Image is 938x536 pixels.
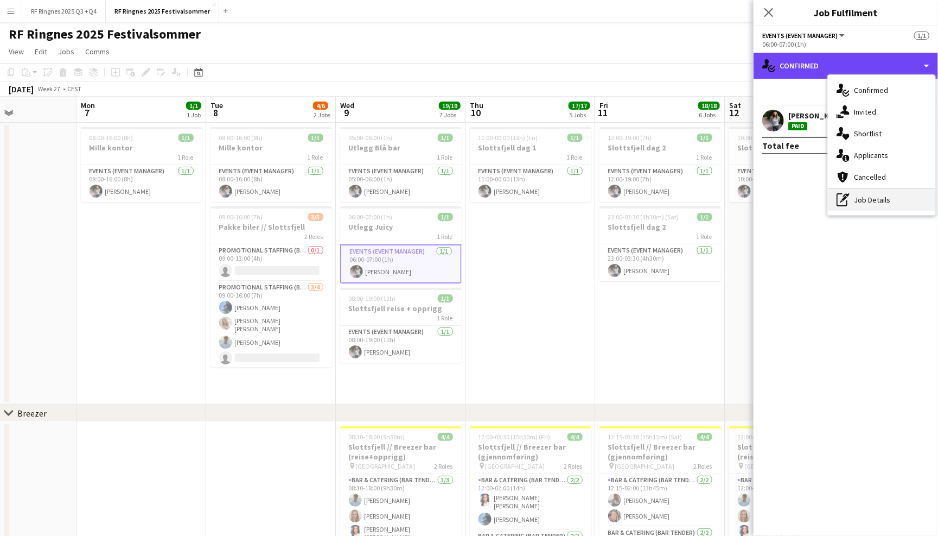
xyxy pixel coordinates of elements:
[762,140,799,151] div: Total fee
[697,232,712,241] span: 1 Role
[178,153,194,161] span: 1 Role
[439,102,461,110] span: 19/19
[313,102,328,110] span: 4/6
[608,134,652,142] span: 12:00-19:00 (7h)
[340,304,462,313] h3: Slottsfjell reise + opprigg
[17,408,47,419] div: Breezer
[340,143,462,153] h3: Utlegg Blå bar
[340,288,462,363] app-job-card: 08:00-19:00 (11h)1/1Slottsfjell reise + opprigg1 RoleEvents (Event Manager)1/108:00-19:00 (11h)[P...
[437,314,453,322] span: 1 Role
[699,111,719,119] div: 6 Jobs
[438,433,453,441] span: 4/4
[470,143,591,153] h3: Slottsfjell dag 1
[697,213,712,221] span: 1/1
[36,85,63,93] span: Week 27
[762,31,846,40] button: Events (Event Manager)
[81,143,202,153] h3: Mille kontor
[54,45,79,59] a: Jobs
[178,134,194,142] span: 1/1
[470,127,591,202] app-job-card: 11:00-00:00 (13h) (Fri)1/1Slottsfjell dag 11 RoleEvents (Event Manager)1/111:00-00:00 (13h)[PERSO...
[340,127,462,202] app-job-card: 05:00-06:00 (1h)1/1Utlegg Blå bar1 RoleEvents (Event Manager)1/105:00-06:00 (1h)[PERSON_NAME]
[694,462,712,470] span: 2 Roles
[470,165,591,202] app-card-role: Events (Event Manager)1/111:00-00:00 (13h)[PERSON_NAME]
[9,26,201,42] h1: RF Ringnes 2025 Festivalsommer
[210,127,332,202] app-job-card: 08:00-16:00 (8h)1/1Mille kontor1 RoleEvents (Event Manager)1/108:00-16:00 (8h)[PERSON_NAME]
[729,100,741,110] span: Sat
[349,213,393,221] span: 06:00-07:00 (1h)
[599,143,721,153] h3: Slottsfjell dag 2
[599,127,721,202] app-job-card: 12:00-19:00 (7h)1/1Slottsfjell dag 21 RoleEvents (Event Manager)1/112:00-19:00 (7h)[PERSON_NAME]
[219,134,263,142] span: 08:00-16:00 (8h)
[567,153,583,161] span: 1 Role
[22,1,106,22] button: RF Ringnes 2025 Q3 +Q4
[828,166,935,188] div: Cancelled
[210,222,332,232] h3: Pakke biler // Slottsfjell
[349,433,405,441] span: 08:30-18:00 (9h30m)
[308,153,323,161] span: 1 Role
[599,222,721,232] h3: Slottsfjell dag 2
[914,31,929,40] span: 1/1
[210,244,332,281] app-card-role: Promotional Staffing (Brand Ambassadors)0/109:00-13:00 (4h)
[308,213,323,221] span: 3/5
[754,53,938,79] div: Confirmed
[754,5,938,20] h3: Job Fulfilment
[438,294,453,302] span: 1/1
[339,106,354,119] span: 9
[438,213,453,221] span: 1/1
[738,433,782,441] span: 12:00-20:00 (8h)
[598,106,608,119] span: 11
[567,433,583,441] span: 4/4
[305,232,323,241] span: 2 Roles
[478,134,538,142] span: 11:00-00:00 (13h) (Fri)
[762,40,929,48] div: 06:00-07:00 (1h)
[567,134,583,142] span: 1/1
[210,165,332,202] app-card-role: Events (Event Manager)1/108:00-16:00 (8h)[PERSON_NAME]
[564,462,583,470] span: 2 Roles
[599,206,721,281] app-job-card: 23:00-03:30 (4h30m) (Sat)1/1Slottsfjell dag 21 RoleEvents (Event Manager)1/123:00-03:30 (4h30m)[P...
[349,134,393,142] span: 05:00-06:00 (1h)
[58,47,74,56] span: Jobs
[437,153,453,161] span: 1 Role
[697,153,712,161] span: 1 Role
[608,433,682,441] span: 12:15-03:30 (15h15m) (Sat)
[599,165,721,202] app-card-role: Events (Event Manager)1/112:00-19:00 (7h)[PERSON_NAME]
[9,84,34,94] div: [DATE]
[314,111,330,119] div: 2 Jobs
[340,442,462,462] h3: Slottsfjell // Breezer bar (reise+opprigg)
[90,134,133,142] span: 08:00-16:00 (8h)
[85,47,110,56] span: Comms
[79,106,95,119] span: 7
[9,47,24,56] span: View
[106,1,219,22] button: RF Ringnes 2025 Festivalsommer
[308,134,323,142] span: 1/1
[698,102,720,110] span: 18/18
[599,244,721,281] app-card-role: Events (Event Manager)1/123:00-03:30 (4h30m)[PERSON_NAME]
[340,326,462,363] app-card-role: Events (Event Manager)1/108:00-19:00 (11h)[PERSON_NAME]
[745,462,805,470] span: [GEOGRAPHIC_DATA]
[438,134,453,142] span: 1/1
[340,100,354,110] span: Wed
[81,165,202,202] app-card-role: Events (Event Manager)1/108:00-16:00 (8h)[PERSON_NAME]
[435,462,453,470] span: 2 Roles
[437,232,453,241] span: 1 Role
[349,294,396,302] span: 08:00-19:00 (11h)
[569,111,590,119] div: 5 Jobs
[210,206,332,367] app-job-card: 09:00-16:00 (7h)3/5Pakke biler // Slottsfjell2 RolesPromotional Staffing (Brand Ambassadors)0/109...
[828,101,935,123] div: Invited
[81,127,202,202] app-job-card: 08:00-16:00 (8h)1/1Mille kontor1 RoleEvents (Event Manager)1/108:00-16:00 (8h)[PERSON_NAME]
[186,102,201,110] span: 1/1
[729,127,851,202] app-job-card: 10:00-15:00 (5h)1/1Slottsfjell nedrigg1 RoleEvents (Event Manager)1/110:00-15:00 (5h)[PERSON_NAME]
[728,106,741,119] span: 12
[599,474,721,527] app-card-role: Bar & Catering (Bar Tender)2/212:15-02:00 (13h45m)[PERSON_NAME][PERSON_NAME]
[468,106,483,119] span: 10
[439,111,460,119] div: 7 Jobs
[828,123,935,144] div: Shortlist
[340,244,462,283] app-card-role: Events (Event Manager)1/106:00-07:00 (1h)[PERSON_NAME]
[738,134,782,142] span: 10:00-15:00 (5h)
[67,85,81,93] div: CEST
[210,281,332,369] app-card-role: Promotional Staffing (Brand Ambassadors)3/409:00-16:00 (7h)[PERSON_NAME][PERSON_NAME] [PERSON_NAM...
